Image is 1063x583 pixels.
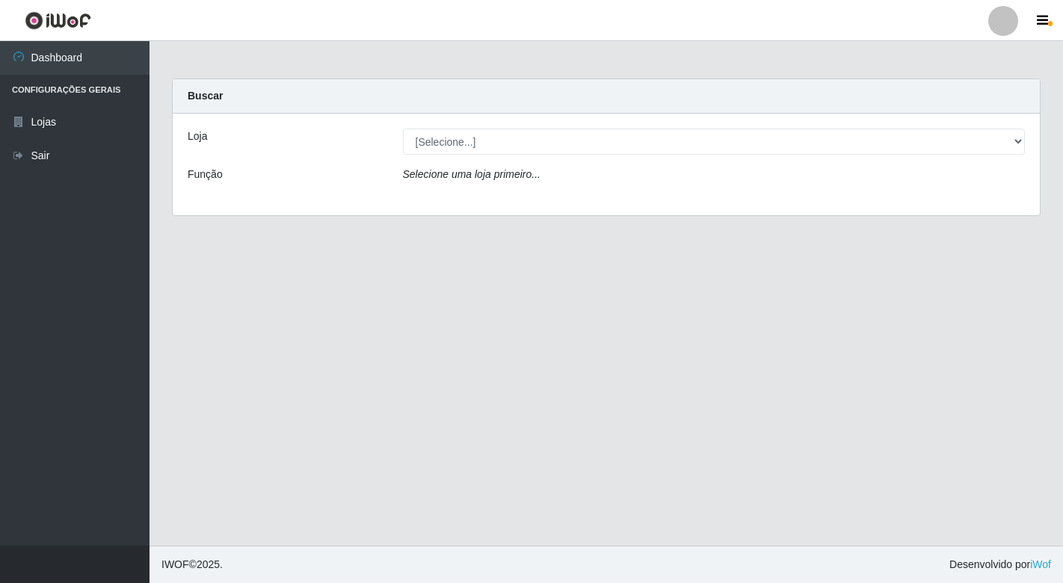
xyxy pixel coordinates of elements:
[188,90,223,102] strong: Buscar
[188,129,207,144] label: Loja
[403,168,540,180] i: Selecione uma loja primeiro...
[25,11,91,30] img: CoreUI Logo
[161,557,223,573] span: © 2025 .
[161,558,189,570] span: IWOF
[1030,558,1051,570] a: iWof
[949,557,1051,573] span: Desenvolvido por
[188,167,223,182] label: Função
